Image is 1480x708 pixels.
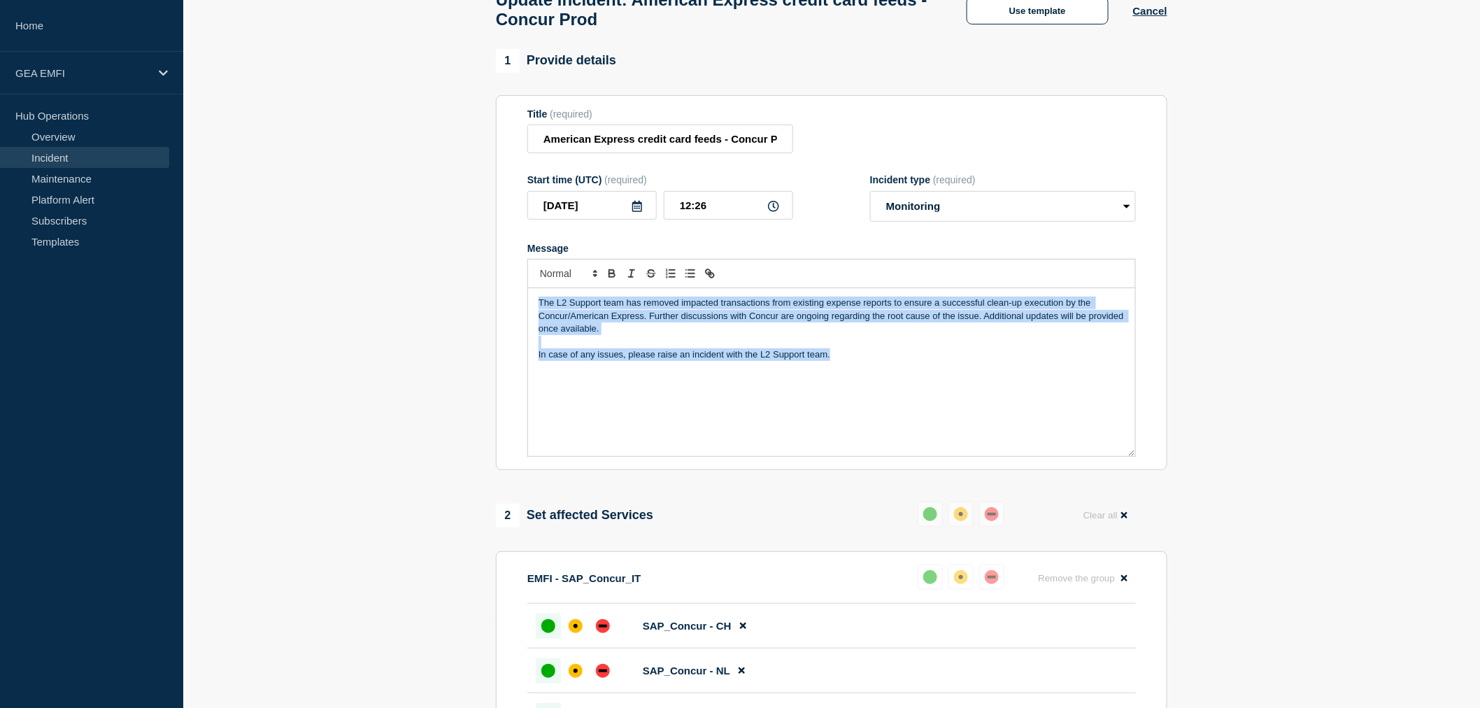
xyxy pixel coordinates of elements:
button: affected [948,565,974,590]
p: In case of any issues, please raise an incident with the L2 Support team. [539,348,1125,361]
div: Message [527,243,1136,254]
div: Set affected Services [496,504,653,528]
div: Provide details [496,49,616,73]
span: SAP_Concur - NL [643,665,730,677]
button: Clear all [1075,502,1136,529]
div: Start time (UTC) [527,174,793,185]
p: EMFI - SAP_Concur_IT [527,572,641,584]
span: 2 [496,504,520,528]
div: Incident type [870,174,1136,185]
div: up [541,619,555,633]
span: (required) [933,174,976,185]
div: down [596,619,610,633]
div: down [596,664,610,678]
span: Font size [534,265,602,282]
span: (required) [604,174,647,185]
div: affected [954,570,968,584]
button: Toggle bold text [602,265,622,282]
button: Toggle italic text [622,265,641,282]
div: down [985,570,999,584]
div: affected [569,619,583,633]
div: affected [569,664,583,678]
button: Toggle bulleted list [681,265,700,282]
button: affected [948,502,974,527]
input: HH:MM [664,191,793,220]
button: Cancel [1133,5,1167,17]
button: up [918,565,943,590]
button: Remove the group [1030,565,1136,592]
div: Message [528,288,1135,456]
button: down [979,502,1004,527]
span: (required) [550,108,592,120]
p: The L2 Support team has removed impacted transactions from existing expense reports to ensure a s... [539,297,1125,335]
div: down [985,507,999,521]
input: Title [527,125,793,153]
button: Toggle strikethrough text [641,265,661,282]
p: GEA EMFI [15,67,150,79]
input: YYYY-MM-DD [527,191,657,220]
button: Toggle ordered list [661,265,681,282]
div: up [923,507,937,521]
div: Title [527,108,793,120]
span: Remove the group [1038,573,1115,583]
div: affected [954,507,968,521]
span: SAP_Concur - CH [643,620,732,632]
button: up [918,502,943,527]
span: 1 [496,49,520,73]
select: Incident type [870,191,1136,222]
button: Toggle link [700,265,720,282]
div: up [923,570,937,584]
div: up [541,664,555,678]
button: down [979,565,1004,590]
